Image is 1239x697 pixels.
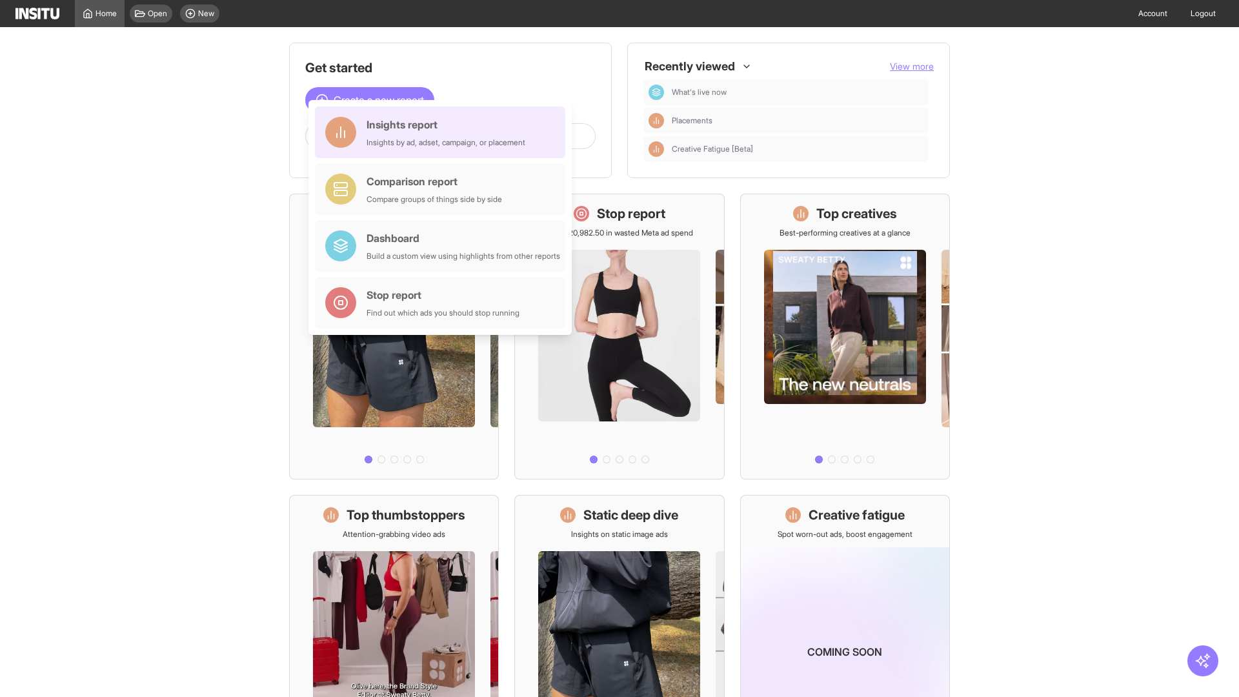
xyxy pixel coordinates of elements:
[367,117,525,132] div: Insights report
[305,87,434,113] button: Create a new report
[780,228,911,238] p: Best-performing creatives at a glance
[672,144,753,154] span: Creative Fatigue [Beta]
[148,8,167,19] span: Open
[816,205,897,223] h1: Top creatives
[343,529,445,540] p: Attention-grabbing video ads
[649,85,664,100] div: Dashboard
[347,506,465,524] h1: Top thumbstoppers
[890,61,934,72] span: View more
[367,230,560,246] div: Dashboard
[334,92,424,108] span: Create a new report
[672,116,923,126] span: Placements
[96,8,117,19] span: Home
[740,194,950,480] a: Top creativesBest-performing creatives at a glance
[367,287,519,303] div: Stop report
[890,60,934,73] button: View more
[367,174,502,189] div: Comparison report
[514,194,724,480] a: Stop reportSave £20,982.50 in wasted Meta ad spend
[289,194,499,480] a: What's live nowSee all active ads instantly
[367,137,525,148] div: Insights by ad, adset, campaign, or placement
[367,194,502,205] div: Compare groups of things side by side
[305,59,596,77] h1: Get started
[649,113,664,128] div: Insights
[367,251,560,261] div: Build a custom view using highlights from other reports
[672,87,727,97] span: What's live now
[545,228,693,238] p: Save £20,982.50 in wasted Meta ad spend
[649,141,664,157] div: Insights
[571,529,668,540] p: Insights on static image ads
[198,8,214,19] span: New
[672,87,923,97] span: What's live now
[672,144,923,154] span: Creative Fatigue [Beta]
[367,308,519,318] div: Find out which ads you should stop running
[597,205,665,223] h1: Stop report
[672,116,712,126] span: Placements
[15,8,59,19] img: Logo
[583,506,678,524] h1: Static deep dive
